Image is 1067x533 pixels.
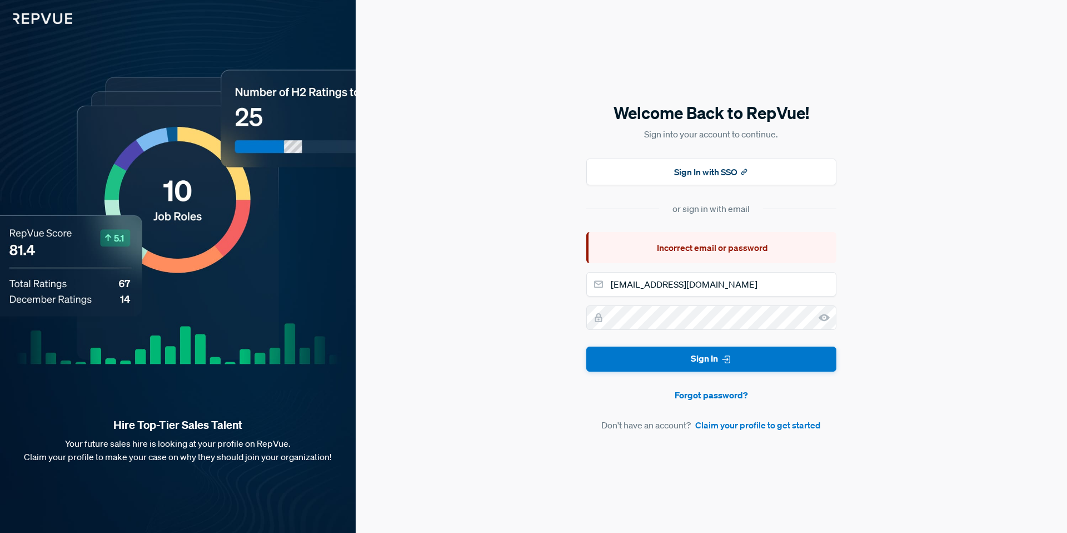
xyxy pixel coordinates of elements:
[672,202,750,215] div: or sign in with email
[18,437,338,463] p: Your future sales hire is looking at your profile on RepVue. Claim your profile to make your case...
[586,232,836,263] div: Incorrect email or password
[586,101,836,125] h5: Welcome Back to RepVue!
[695,418,821,432] a: Claim your profile to get started
[586,347,836,372] button: Sign In
[586,388,836,402] a: Forgot password?
[18,418,338,432] strong: Hire Top-Tier Sales Talent
[586,127,836,141] p: Sign into your account to continue.
[586,159,836,185] button: Sign In with SSO
[586,272,836,297] input: Email address
[586,418,836,432] article: Don't have an account?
